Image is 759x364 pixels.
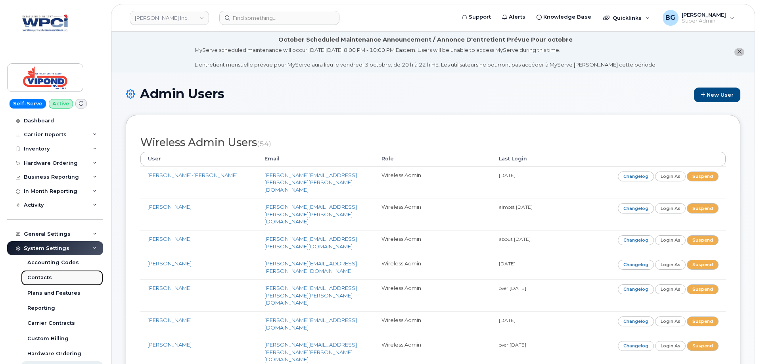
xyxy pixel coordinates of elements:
[618,316,654,326] a: Changelog
[264,260,357,274] a: [PERSON_NAME][EMAIL_ADDRESS][PERSON_NAME][DOMAIN_NAME]
[140,137,726,149] h2: Wireless Admin Users
[618,172,654,181] a: Changelog
[499,236,531,242] small: about [DATE]
[264,172,357,193] a: [PERSON_NAME][EMAIL_ADDRESS][PERSON_NAME][PERSON_NAME][DOMAIN_NAME]
[655,341,686,351] a: Login as
[264,204,357,225] a: [PERSON_NAME][EMAIL_ADDRESS][PERSON_NAME][PERSON_NAME][DOMAIN_NAME]
[374,279,491,311] td: Wireless Admin
[264,341,357,362] a: [PERSON_NAME][EMAIL_ADDRESS][PERSON_NAME][PERSON_NAME][DOMAIN_NAME]
[687,203,719,213] a: Suspend
[148,285,192,291] a: [PERSON_NAME]
[687,235,719,245] a: Suspend
[618,235,654,245] a: Changelog
[264,317,357,331] a: [PERSON_NAME][EMAIL_ADDRESS][DOMAIN_NAME]
[618,284,654,294] a: Changelog
[618,260,654,270] a: Changelog
[687,172,719,181] a: Suspend
[195,46,657,69] div: MyServe scheduled maintenance will occur [DATE][DATE] 8:00 PM - 10:00 PM Eastern. Users will be u...
[264,285,357,306] a: [PERSON_NAME][EMAIL_ADDRESS][PERSON_NAME][PERSON_NAME][DOMAIN_NAME]
[257,152,374,166] th: Email
[374,255,491,279] td: Wireless Admin
[257,139,271,148] small: (54)
[148,204,192,210] a: [PERSON_NAME]
[278,36,573,44] div: October Scheduled Maintenance Announcement / Annonce D'entretient Prévue Pour octobre
[687,260,719,270] a: Suspend
[655,203,686,213] a: Login as
[655,235,686,245] a: Login as
[374,230,491,255] td: Wireless Admin
[687,284,719,294] a: Suspend
[374,198,491,230] td: Wireless Admin
[687,316,719,326] a: Suspend
[655,260,686,270] a: Login as
[374,166,491,198] td: Wireless Admin
[374,311,491,336] td: Wireless Admin
[492,152,609,166] th: Last Login
[126,87,740,102] h1: Admin Users
[618,341,654,351] a: Changelog
[374,152,491,166] th: Role
[148,341,192,348] a: [PERSON_NAME]
[148,236,192,242] a: [PERSON_NAME]
[148,260,192,267] a: [PERSON_NAME]
[618,203,654,213] a: Changelog
[655,316,686,326] a: Login as
[499,204,533,210] small: almost [DATE]
[140,152,257,166] th: User
[499,172,516,178] small: [DATE]
[499,317,516,323] small: [DATE]
[499,285,526,291] small: over [DATE]
[655,172,686,181] a: Login as
[264,236,357,250] a: [PERSON_NAME][EMAIL_ADDRESS][PERSON_NAME][DOMAIN_NAME]
[499,261,516,267] small: [DATE]
[655,284,686,294] a: Login as
[687,341,719,351] a: Suspend
[148,172,238,178] a: [PERSON_NAME]-[PERSON_NAME]
[694,88,740,102] a: New User
[734,48,744,56] button: close notification
[499,342,526,348] small: over [DATE]
[148,317,192,323] a: [PERSON_NAME]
